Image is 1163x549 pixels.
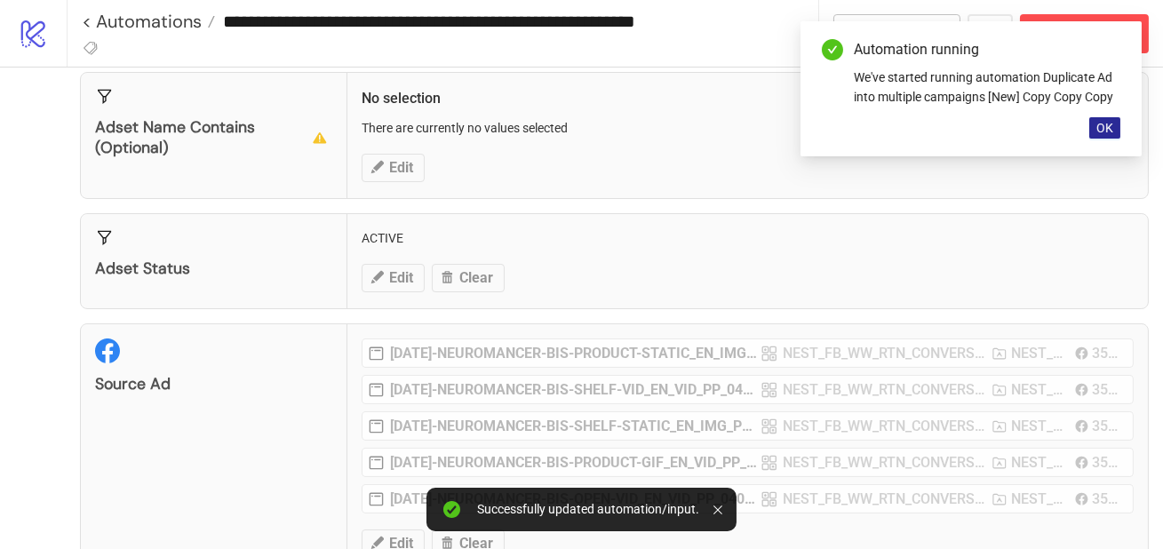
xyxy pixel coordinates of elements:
div: We've started running automation Duplicate Ad into multiple campaigns [New] Copy Copy Copy [854,68,1120,107]
div: Successfully updated automation/input. [477,502,699,517]
div: Automation running [854,39,1120,60]
button: ... [968,14,1013,53]
button: Abort Run [1020,14,1149,53]
span: OK [1096,121,1113,135]
button: To Builder [833,14,961,53]
span: check-circle [822,39,843,60]
button: OK [1089,117,1120,139]
a: < Automations [82,12,215,30]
